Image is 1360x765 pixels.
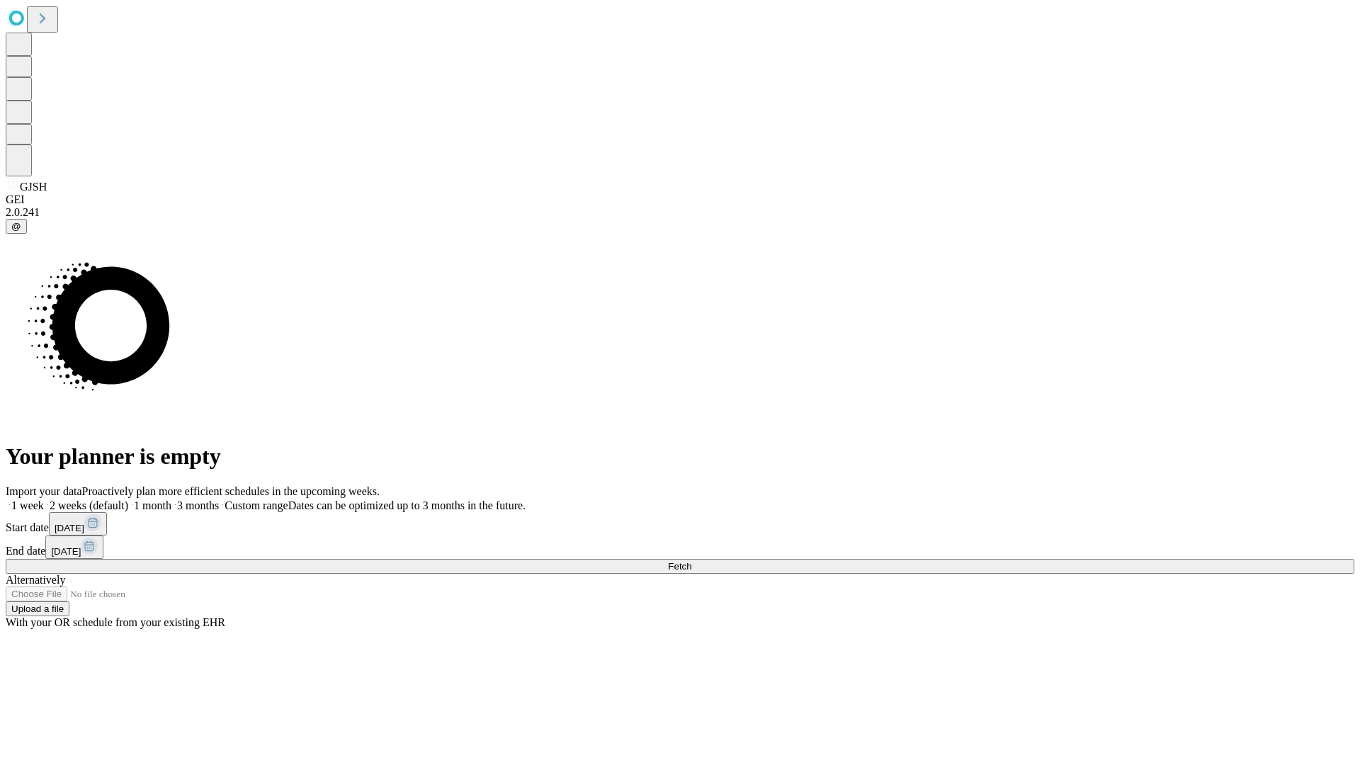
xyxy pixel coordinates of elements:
span: Fetch [668,561,691,572]
span: 3 months [177,499,219,511]
button: [DATE] [49,512,107,535]
div: GEI [6,193,1354,206]
div: End date [6,535,1354,559]
span: With your OR schedule from your existing EHR [6,616,225,628]
span: Dates can be optimized up to 3 months in the future. [288,499,526,511]
span: 1 month [134,499,171,511]
div: 2.0.241 [6,206,1354,219]
span: Import your data [6,485,82,497]
span: Proactively plan more efficient schedules in the upcoming weeks. [82,485,380,497]
span: GJSH [20,181,47,193]
button: [DATE] [45,535,103,559]
span: @ [11,221,21,232]
h1: Your planner is empty [6,443,1354,470]
span: 2 weeks (default) [50,499,128,511]
span: [DATE] [51,546,81,557]
div: Start date [6,512,1354,535]
span: Custom range [225,499,288,511]
button: Upload a file [6,601,69,616]
span: Alternatively [6,574,65,586]
button: @ [6,219,27,234]
span: 1 week [11,499,44,511]
button: Fetch [6,559,1354,574]
span: [DATE] [55,523,84,533]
